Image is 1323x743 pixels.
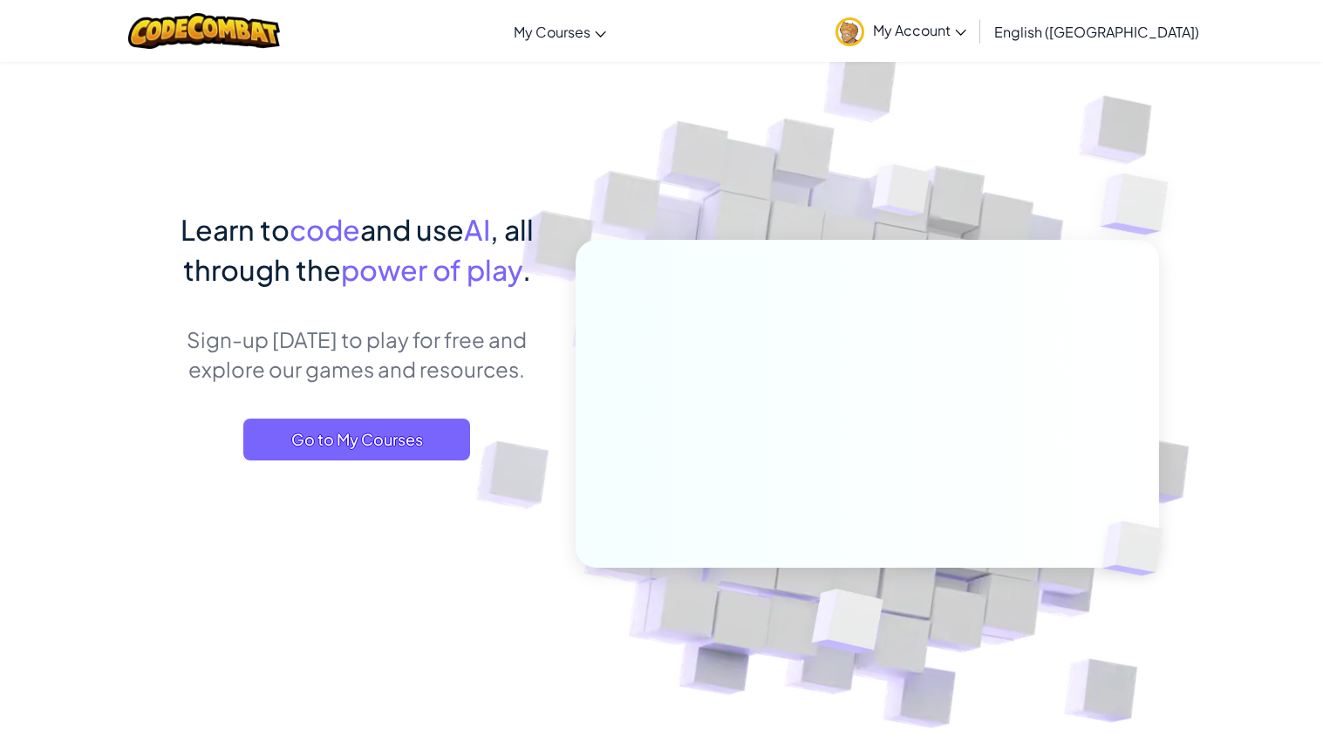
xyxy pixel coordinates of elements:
span: AI [464,212,490,247]
img: Overlap cubes [839,130,965,260]
img: CodeCombat logo [128,13,281,49]
span: English ([GEOGRAPHIC_DATA]) [994,23,1199,41]
a: My Account [827,3,975,58]
span: power of play [341,252,522,287]
span: . [522,252,531,287]
span: code [290,212,360,247]
img: Overlap cubes [1073,485,1204,612]
p: Sign-up [DATE] to play for free and explore our games and resources. [165,324,549,384]
img: Overlap cubes [1066,131,1217,278]
img: avatar [835,17,864,46]
a: My Courses [505,8,615,55]
span: My Courses [514,23,590,41]
span: Learn to [181,212,290,247]
a: Go to My Courses [243,419,470,460]
span: and use [360,212,464,247]
img: Overlap cubes [768,552,924,697]
span: My Account [873,21,966,39]
a: English ([GEOGRAPHIC_DATA]) [985,8,1208,55]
